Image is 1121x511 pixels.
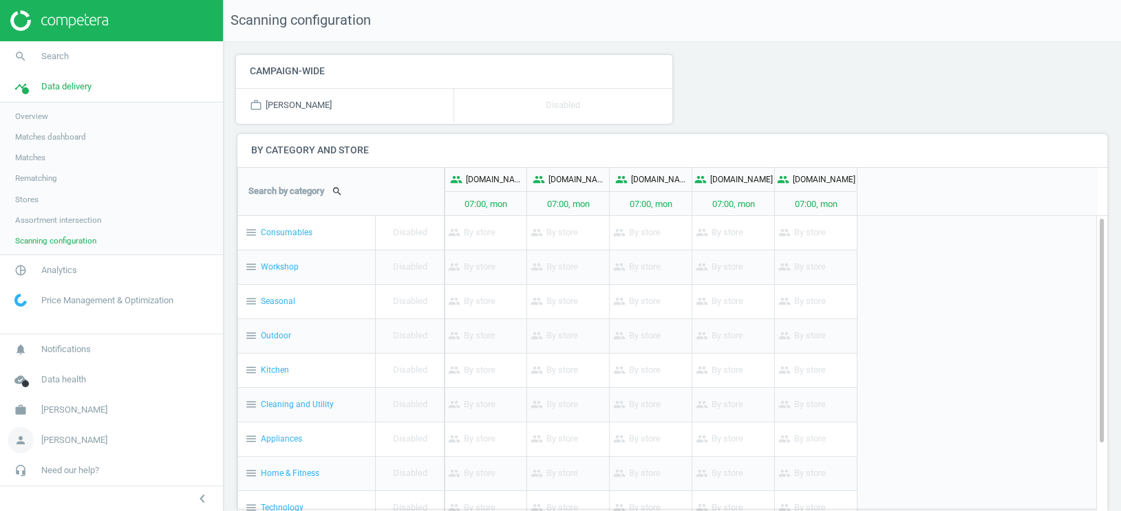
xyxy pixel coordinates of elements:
[245,226,257,239] i: menu
[393,422,427,456] p: Disabled
[245,398,257,411] i: menu
[710,174,773,186] p: [DOMAIN_NAME]
[238,168,444,215] div: Search by category
[393,388,427,422] p: Disabled
[696,329,712,342] i: people
[778,250,826,284] p: By store
[778,433,794,445] i: people
[250,99,266,111] i: work_outline
[531,295,546,307] i: people
[531,457,578,490] p: By store
[778,457,826,490] p: By store
[236,55,673,87] h4: Campaign-wide
[778,226,794,239] i: people
[696,261,712,273] i: people
[41,343,91,356] span: Notifications
[778,467,794,479] i: people
[41,404,107,416] span: [PERSON_NAME]
[393,250,427,284] p: Disabled
[613,329,629,342] i: people
[531,261,546,273] i: people
[14,294,27,307] img: wGWNvw8QSZomAAAAABJRU5ErkJggg==
[238,216,375,250] div: Consumables
[613,250,661,284] p: By store
[696,364,712,376] i: people
[531,354,578,387] p: By store
[393,285,427,318] p: Disabled
[531,285,578,318] p: By store
[393,319,427,353] p: Disabled
[238,285,375,318] div: Seasonal
[8,43,34,69] i: search
[694,173,707,186] i: people
[610,192,692,216] p: 07:00, mon
[8,457,34,483] i: headset_mic
[775,192,857,216] p: 07:00, mon
[8,257,34,283] i: pie_chart_outlined
[245,261,257,273] i: menu
[613,261,629,273] i: people
[15,131,86,142] span: Matches dashboard
[613,433,629,445] i: people
[448,285,495,318] p: By store
[531,467,546,479] i: people
[448,216,495,250] p: By store
[613,398,629,411] i: people
[324,180,350,203] button: search
[613,216,661,250] p: By store
[245,329,257,342] i: menu
[778,216,826,250] p: By store
[778,388,826,422] p: By store
[41,464,99,477] span: Need our help?
[8,397,34,423] i: work
[15,235,96,246] span: Scanning configuration
[185,490,220,508] button: chevron_left
[527,192,609,216] p: 07:00, mon
[41,50,69,63] span: Search
[696,467,712,479] i: people
[696,398,712,411] i: people
[448,398,464,411] i: people
[531,319,578,353] p: By store
[696,433,712,445] i: people
[8,336,34,362] i: notifications
[531,422,578,456] p: By store
[236,89,454,122] div: [PERSON_NAME]
[778,295,794,307] i: people
[696,216,743,250] p: By store
[448,354,495,387] p: By store
[448,433,464,445] i: people
[448,467,464,479] i: people
[531,250,578,284] p: By store
[448,250,495,284] p: By store
[15,215,101,226] span: Assortment intersection
[777,173,789,186] i: people
[692,192,774,216] p: 07:00, mon
[778,354,826,387] p: By store
[613,422,661,456] p: By store
[696,226,712,239] i: people
[613,457,661,490] p: By store
[531,433,546,445] i: people
[466,174,521,186] p: [DOMAIN_NAME]
[531,388,578,422] p: By store
[393,216,427,250] p: Disabled
[448,457,495,490] p: By store
[41,434,107,446] span: [PERSON_NAME]
[448,422,495,456] p: By store
[631,174,686,186] p: [DOMAIN_NAME][URL]
[245,295,257,307] i: menu
[245,433,257,445] i: menu
[15,152,45,163] span: Matches
[531,216,578,250] p: By store
[238,388,375,422] div: Cleaning and Utility
[41,264,77,276] span: Analytics
[696,319,743,353] p: By store
[393,457,427,490] p: Disabled
[448,329,464,342] i: people
[793,174,855,186] p: [DOMAIN_NAME]
[393,354,427,387] p: Disabled
[696,388,743,422] p: By store
[238,250,375,284] div: Workshop
[448,226,464,239] i: people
